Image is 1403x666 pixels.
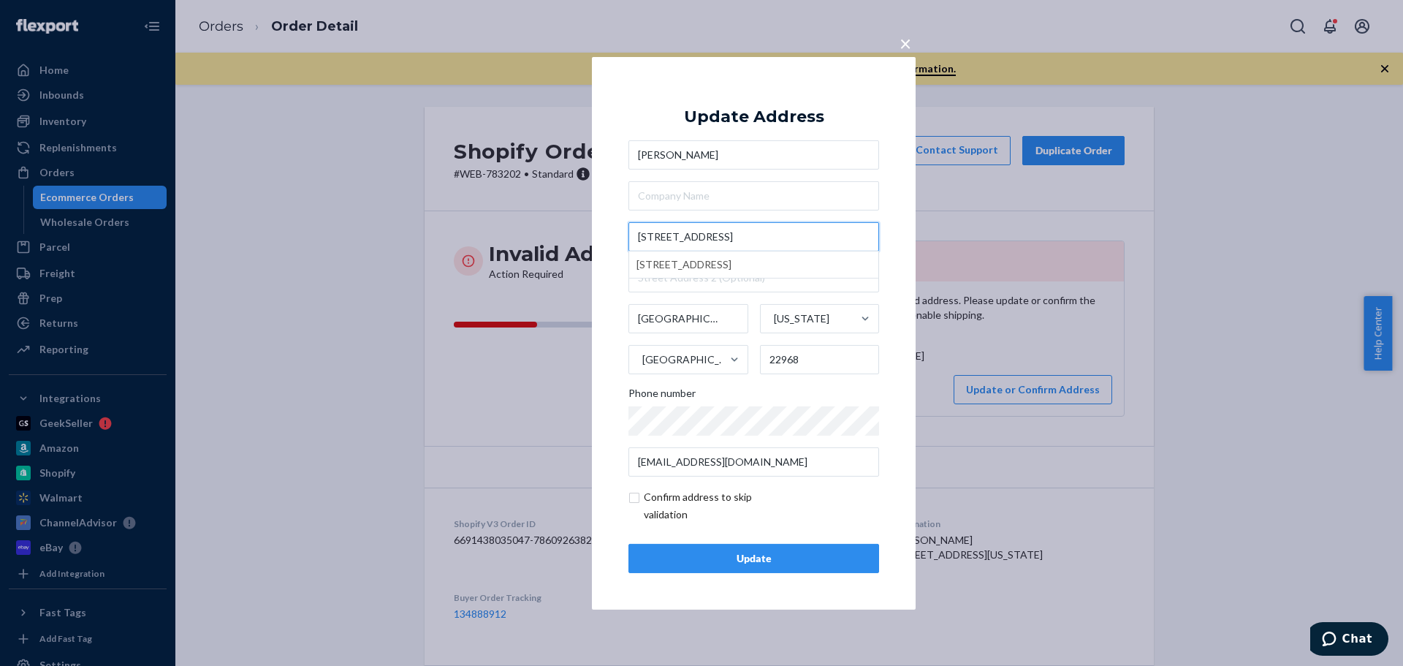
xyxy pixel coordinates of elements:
iframe: Opens a widget where you can chat to one of our agents [1310,622,1388,659]
input: ZIP Code [760,345,880,374]
input: Company Name [628,181,879,211]
div: [US_STATE] [774,311,829,326]
input: [STREET_ADDRESS] [628,222,879,251]
div: [GEOGRAPHIC_DATA] [642,352,729,367]
span: Phone number [628,386,696,406]
input: [US_STATE] [772,304,774,333]
input: City [628,304,748,333]
span: × [900,30,911,55]
div: Update Address [684,107,824,125]
button: Update [628,544,879,573]
input: Email (Only Required for International) [628,447,879,477]
div: [STREET_ADDRESS] [636,251,871,278]
input: First & Last Name [628,140,879,170]
input: [GEOGRAPHIC_DATA] [641,345,642,374]
div: Update [641,551,867,566]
